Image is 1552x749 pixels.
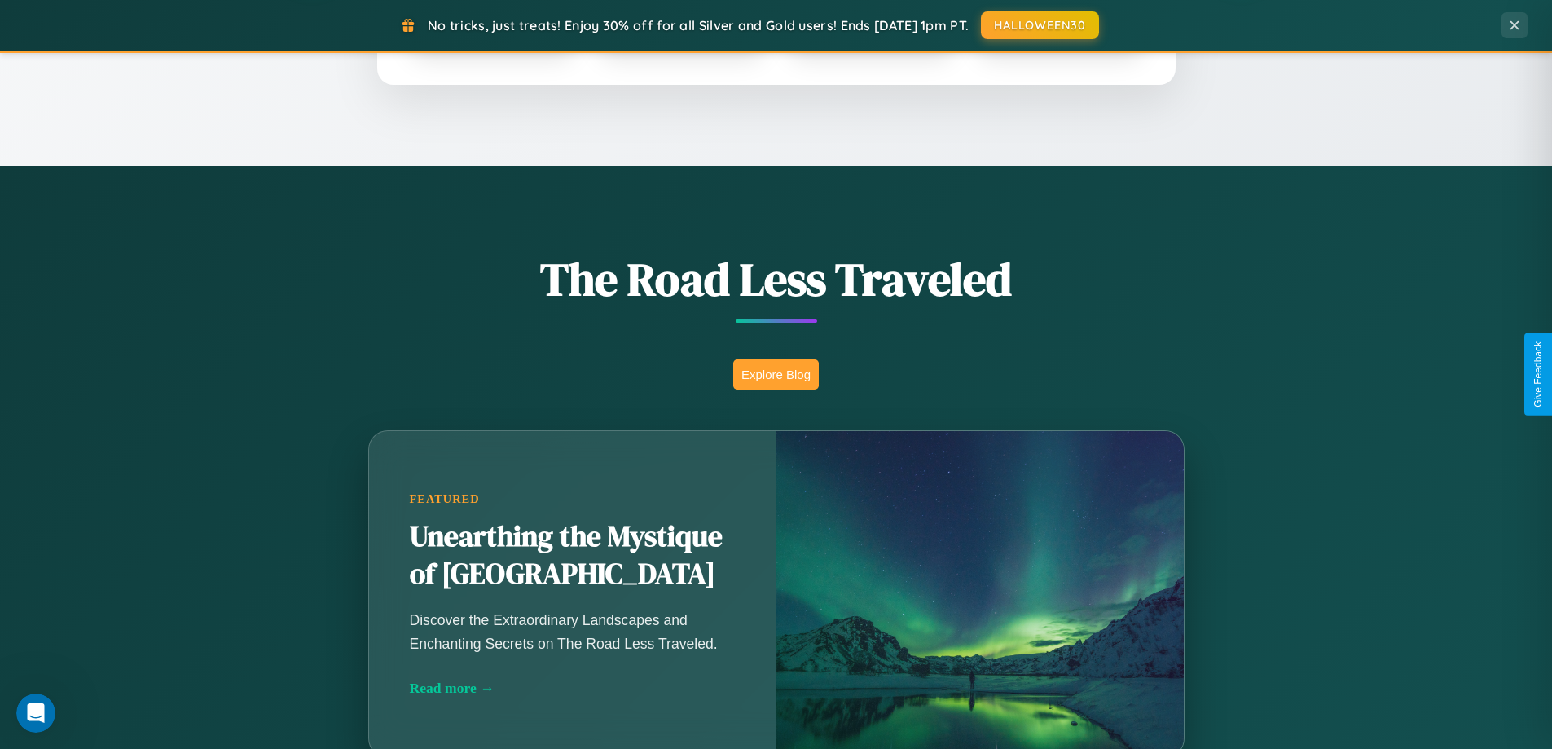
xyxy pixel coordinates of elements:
div: Give Feedback [1532,341,1544,408]
div: Read more → [410,680,736,697]
iframe: Intercom live chat [16,694,55,733]
button: Explore Blog [733,359,819,390]
p: Discover the Extraordinary Landscapes and Enchanting Secrets on The Road Less Traveled. [410,609,736,654]
h2: Unearthing the Mystique of [GEOGRAPHIC_DATA] [410,518,736,593]
h1: The Road Less Traveled [288,248,1265,311]
div: Featured [410,492,736,506]
button: HALLOWEEN30 [981,11,1099,39]
span: No tricks, just treats! Enjoy 30% off for all Silver and Gold users! Ends [DATE] 1pm PT. [428,17,969,33]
